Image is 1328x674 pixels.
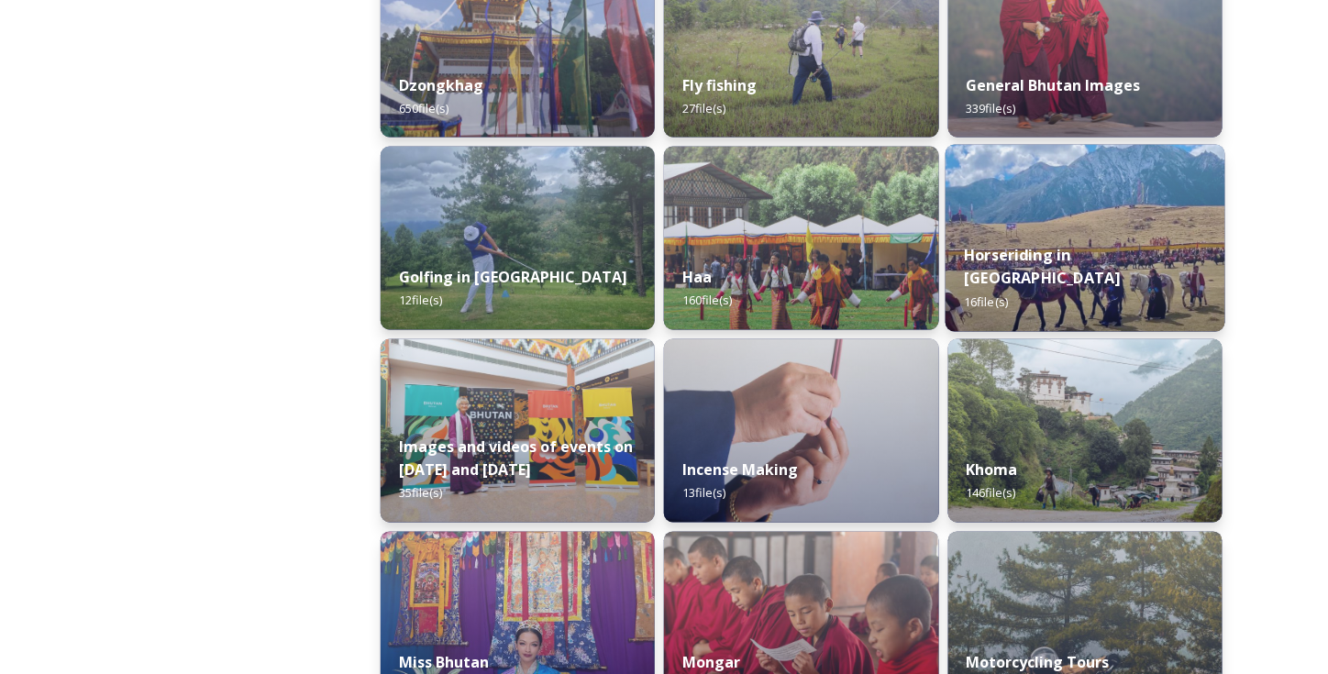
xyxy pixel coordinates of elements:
strong: Khoma [967,460,1018,481]
strong: Dzongkhag [399,75,483,95]
strong: Mongar [682,653,740,673]
img: Horseriding%2520in%2520Bhutan2.JPG [946,145,1225,332]
img: Khoma%2520130723%2520by%2520Amp%2520Sripimanwat-7.jpg [948,339,1223,523]
span: 146 file(s) [967,485,1016,502]
span: 13 file(s) [682,485,725,502]
span: 27 file(s) [682,100,725,116]
img: IMG_0877.jpeg [381,147,655,330]
span: 650 file(s) [399,100,448,116]
span: 35 file(s) [399,485,442,502]
span: 16 file(s) [964,293,1008,310]
strong: Images and videos of events on [DATE] and [DATE] [399,437,633,481]
strong: Miss Bhutan [399,653,489,673]
img: A%2520guest%2520with%2520new%2520signage%2520at%2520the%2520airport.jpeg [381,339,655,523]
span: 12 file(s) [399,293,442,309]
strong: Horseriding in [GEOGRAPHIC_DATA] [964,245,1120,289]
img: _SCH5631.jpg [664,339,938,523]
span: 160 file(s) [682,293,732,309]
strong: Incense Making [682,460,798,481]
strong: General Bhutan Images [967,75,1141,95]
strong: Fly fishing [682,75,757,95]
strong: Motorcycling Tours [967,653,1110,673]
span: 339 file(s) [967,100,1016,116]
strong: Haa [682,268,712,288]
strong: Golfing in [GEOGRAPHIC_DATA] [399,268,627,288]
img: Haa%2520Summer%2520Festival1.jpeg [664,147,938,330]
